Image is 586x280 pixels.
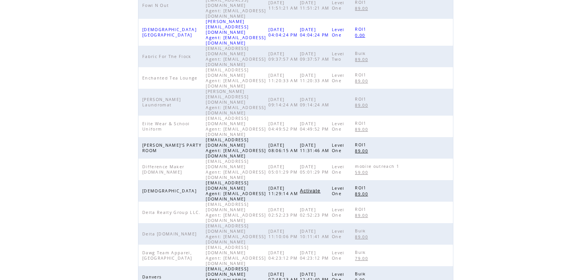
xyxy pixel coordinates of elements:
[355,228,368,234] span: Bulk
[206,245,266,266] span: [EMAIL_ADDRESS][DOMAIN_NAME] Agent: [EMAIL_ADDRESS][DOMAIN_NAME]
[268,142,300,153] span: [DATE] 08:06:15 AM
[268,51,300,62] span: [DATE] 09:37:57 AM
[206,19,266,46] span: [PERSON_NAME][EMAIL_ADDRESS][DOMAIN_NAME] Agent: [EMAIL_ADDRESS][DOMAIN_NAME]
[268,27,300,38] span: [DATE] 04:04:24 PM
[355,27,368,32] span: ROI1
[206,137,266,159] span: [EMAIL_ADDRESS][DOMAIN_NAME] Agent: [EMAIL_ADDRESS][DOMAIN_NAME]
[332,27,345,38] span: Level One
[206,202,266,223] span: [EMAIL_ADDRESS][DOMAIN_NAME] Agent: [EMAIL_ADDRESS][DOMAIN_NAME]
[355,271,368,277] span: Bulk
[142,210,203,215] span: Delta Realty Group LLC.
[355,78,372,84] a: 89.00
[332,73,345,83] span: Level One
[355,164,401,169] span: mobile outreach 1
[142,231,198,237] span: Delta [DOMAIN_NAME]
[268,186,300,196] span: [DATE] 11:29:14 AM
[206,180,266,202] span: [EMAIL_ADDRESS][DOMAIN_NAME] Agent: [EMAIL_ADDRESS][DOMAIN_NAME]
[332,164,345,175] span: Level One
[268,97,300,108] span: [DATE] 09:14:24 AM
[355,234,372,240] a: 89.00
[300,73,331,83] span: [DATE] 11:20:33 AM
[355,127,370,132] span: 89.00
[355,121,368,126] span: ROI1
[355,191,372,197] a: 89.00
[355,32,369,38] a: 0.00
[142,250,194,261] span: Dawg Team Apparel,[GEOGRAPHIC_DATA]
[300,207,331,218] span: [DATE] 02:52:23 PM
[355,57,370,62] span: 89.00
[355,126,372,133] a: 89.00
[268,164,300,175] span: [DATE] 05:01:29 PM
[300,189,320,193] a: Activate
[355,169,372,176] a: 59.00
[355,170,370,175] span: 59.00
[332,186,345,196] span: Level One
[355,185,368,191] span: ROI1
[142,3,171,8] span: Fowl N Out
[206,116,266,137] span: [EMAIL_ADDRESS][DOMAIN_NAME] Agent: [EMAIL_ADDRESS][DOMAIN_NAME]
[206,159,266,180] span: [EMAIL_ADDRESS][DOMAIN_NAME] Agent: [EMAIL_ADDRESS][DOMAIN_NAME]
[355,256,370,261] span: 79.00
[206,46,266,67] span: [EMAIL_ADDRESS][DOMAIN_NAME] Agent: [EMAIL_ADDRESS][DOMAIN_NAME]
[355,191,370,197] span: 89.00
[268,121,300,132] span: [DATE] 04:49:52 PM
[300,164,331,175] span: [DATE] 05:01:29 PM
[355,51,368,56] span: Bulk
[300,229,331,239] span: [DATE] 10:11:41 AM
[355,56,372,63] a: 89.00
[355,6,370,11] span: 89.00
[355,142,368,147] span: ROI1
[300,97,331,108] span: [DATE] 09:14:24 AM
[142,164,184,175] span: Difference Maker [DOMAIN_NAME]
[355,207,368,212] span: ROI1
[206,223,266,245] span: [EMAIL_ADDRESS][DOMAIN_NAME] Agent: [EMAIL_ADDRESS][DOMAIN_NAME]
[300,142,331,153] span: [DATE] 11:31:46 AM
[206,89,266,116] span: [PERSON_NAME][EMAIL_ADDRESS][DOMAIN_NAME] Agent: [EMAIL_ADDRESS][DOMAIN_NAME]
[355,250,368,255] span: Bulk
[268,73,300,83] span: [DATE] 11:20:33 AM
[300,51,331,62] span: [DATE] 09:37:57 AM
[355,213,370,218] span: 89.00
[142,121,190,132] span: Elite Wear & School Uniform
[355,103,370,108] span: 89.00
[142,188,198,194] span: [DEMOGRAPHIC_DATA]
[355,33,367,38] span: 0.00
[206,67,266,89] span: [EMAIL_ADDRESS][DOMAIN_NAME] Agent: [EMAIL_ADDRESS][DOMAIN_NAME]
[355,96,368,102] span: ROI1
[332,207,345,218] span: Level One
[142,142,201,153] span: [PERSON_NAME]'S PARTY ROOM
[355,255,372,262] a: 79.00
[355,234,370,240] span: 89.00
[142,54,193,59] span: Fabric For The Flock
[355,147,372,154] a: 89.00
[355,72,368,78] span: ROI1
[332,229,345,239] span: Level One
[355,212,372,219] a: 89.00
[300,250,331,261] span: [DATE] 04:23:12 PM
[332,250,345,261] span: Level One
[268,207,300,218] span: [DATE] 02:52:23 PM
[355,78,370,84] span: 89.00
[332,51,345,62] span: Level Two
[355,5,372,12] a: 89.00
[300,27,331,38] span: [DATE] 04:04:24 PM
[268,229,300,239] span: [DATE] 11:10:06 PM
[268,250,300,261] span: [DATE] 04:23:12 PM
[142,27,196,38] span: [DEMOGRAPHIC_DATA][GEOGRAPHIC_DATA]
[300,188,320,194] span: Activate
[300,121,331,132] span: [DATE] 04:49:52 PM
[355,102,372,108] a: 89.00
[142,97,181,108] span: [PERSON_NAME] Laundromat
[142,75,200,81] span: Enchanted Tea Lounge
[332,142,345,153] span: Level One
[355,148,370,154] span: 89.00
[142,274,163,280] span: Danvers
[332,121,345,132] span: Level One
